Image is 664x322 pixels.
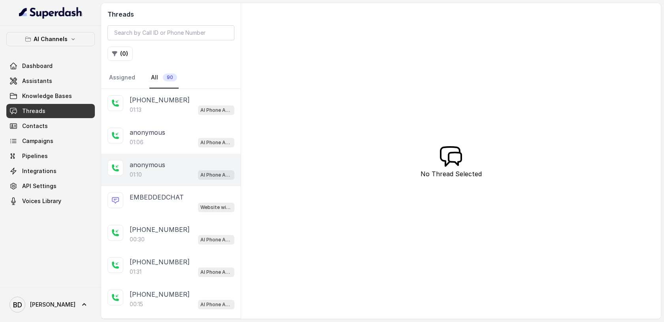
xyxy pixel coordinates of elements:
[22,107,45,115] span: Threads
[130,95,190,105] p: [PHONE_NUMBER]
[149,67,179,89] a: All90
[34,34,68,44] p: AI Channels
[200,106,232,114] p: AI Phone Assistant
[6,134,95,148] a: Campaigns
[130,225,190,234] p: [PHONE_NUMBER]
[108,9,234,19] h2: Threads
[130,106,141,114] p: 01:13
[6,74,95,88] a: Assistants
[130,171,142,179] p: 01:10
[130,128,165,137] p: anonymous
[6,164,95,178] a: Integrations
[22,62,53,70] span: Dashboard
[22,167,57,175] span: Integrations
[22,92,72,100] span: Knowledge Bases
[108,67,137,89] a: Assigned
[200,236,232,244] p: AI Phone Assistant
[6,104,95,118] a: Threads
[130,192,184,202] p: EMBEDDEDCHAT
[22,182,57,190] span: API Settings
[108,25,234,40] input: Search by Call ID or Phone Number
[13,301,22,309] text: BD
[421,169,482,179] p: No Thread Selected
[6,149,95,163] a: Pipelines
[130,268,141,276] p: 01:31
[22,77,52,85] span: Assistants
[6,59,95,73] a: Dashboard
[22,197,61,205] span: Voices Library
[6,179,95,193] a: API Settings
[6,194,95,208] a: Voices Library
[200,203,232,211] p: Website widget
[108,47,133,61] button: (0)
[130,160,165,169] p: anonymous
[30,301,75,309] span: [PERSON_NAME]
[108,67,234,89] nav: Tabs
[200,139,232,147] p: AI Phone Assistant
[6,32,95,46] button: AI Channels
[19,6,83,19] img: light.svg
[130,257,190,267] p: [PHONE_NUMBER]
[22,137,53,145] span: Campaigns
[22,152,48,160] span: Pipelines
[22,122,48,130] span: Contacts
[200,301,232,309] p: AI Phone Assistant
[163,73,177,81] span: 90
[130,138,143,146] p: 01:06
[6,89,95,103] a: Knowledge Bases
[130,235,145,243] p: 00:30
[130,290,190,299] p: [PHONE_NUMBER]
[130,300,143,308] p: 00:15
[200,171,232,179] p: AI Phone Assistant
[6,119,95,133] a: Contacts
[6,294,95,316] a: [PERSON_NAME]
[200,268,232,276] p: AI Phone Assistant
